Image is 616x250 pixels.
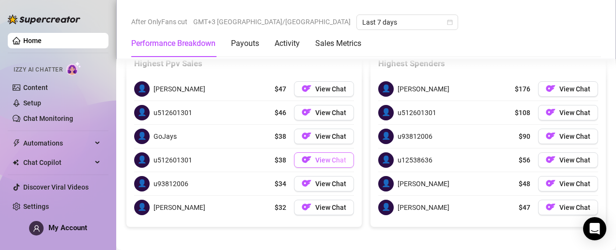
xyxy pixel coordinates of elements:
[275,38,300,49] div: Activity
[378,81,394,97] span: 👤
[134,105,150,120] span: 👤
[154,84,205,94] span: [PERSON_NAME]
[538,176,598,191] a: OFView Chat
[13,139,20,147] span: thunderbolt
[302,202,311,212] img: OF
[398,131,432,142] span: u93812006
[8,15,80,24] img: logo-BBDzfeDw.svg
[131,15,187,29] span: After OnlyFans cut
[538,105,598,120] button: OFView Chat
[362,15,452,29] span: Last 7 days
[275,131,286,142] span: $38
[302,155,311,164] img: OF
[13,159,19,166] img: Chat Copilot
[398,107,436,118] span: u512601301
[33,225,40,232] span: user
[559,109,590,117] span: View Chat
[294,129,354,144] button: OFView Chat
[302,178,311,188] img: OF
[538,200,598,215] button: OFView Chat
[546,178,555,188] img: OF
[378,152,394,168] span: 👤
[294,152,354,168] a: OFView Chat
[23,37,42,44] a: Home
[154,202,205,213] span: [PERSON_NAME]
[378,176,394,191] span: 👤
[519,202,530,213] span: $47
[294,200,354,215] a: OFView Chat
[398,178,449,189] span: [PERSON_NAME]
[515,84,530,94] span: $176
[538,152,598,168] button: OFView Chat
[23,183,89,191] a: Discover Viral Videos
[66,61,81,75] img: AI Chatter
[275,202,286,213] span: $32
[23,135,92,151] span: Automations
[546,202,555,212] img: OF
[294,81,354,97] button: OFView Chat
[519,178,530,189] span: $48
[546,131,555,141] img: OF
[154,178,188,189] span: u93812006
[23,203,49,210] a: Settings
[134,81,150,97] span: 👤
[154,107,192,118] span: u512601301
[275,178,286,189] span: $34
[546,107,555,117] img: OF
[231,38,259,49] div: Payouts
[134,176,150,191] span: 👤
[302,131,311,141] img: OF
[14,65,62,74] span: Izzy AI Chatter
[193,15,351,29] span: GMT+3 [GEOGRAPHIC_DATA]/[GEOGRAPHIC_DATA]
[275,155,286,165] span: $38
[315,204,346,211] span: View Chat
[23,115,73,122] a: Chat Monitoring
[154,131,177,142] span: GoJays
[275,107,286,118] span: $46
[315,109,346,117] span: View Chat
[538,129,598,144] button: OFView Chat
[515,107,530,118] span: $108
[48,223,87,232] span: My Account
[302,107,311,117] img: OF
[398,202,449,213] span: [PERSON_NAME]
[134,57,354,70] div: Highest Ppv Sales
[447,19,453,25] span: calendar
[378,105,394,120] span: 👤
[315,180,346,188] span: View Chat
[315,38,361,49] div: Sales Metrics
[294,105,354,120] button: OFView Chat
[378,129,394,144] span: 👤
[559,85,590,93] span: View Chat
[134,152,150,168] span: 👤
[559,156,590,164] span: View Chat
[134,200,150,215] span: 👤
[398,155,432,165] span: u12538636
[294,176,354,191] button: OFView Chat
[546,155,555,164] img: OF
[275,84,286,94] span: $47
[519,131,530,142] span: $90
[398,84,449,94] span: [PERSON_NAME]
[546,84,555,93] img: OF
[315,85,346,93] span: View Chat
[134,129,150,144] span: 👤
[23,155,92,170] span: Chat Copilot
[559,204,590,211] span: View Chat
[538,81,598,97] button: OFView Chat
[559,180,590,188] span: View Chat
[315,132,346,140] span: View Chat
[154,155,192,165] span: u512601301
[23,99,41,107] a: Setup
[315,156,346,164] span: View Chat
[559,132,590,140] span: View Chat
